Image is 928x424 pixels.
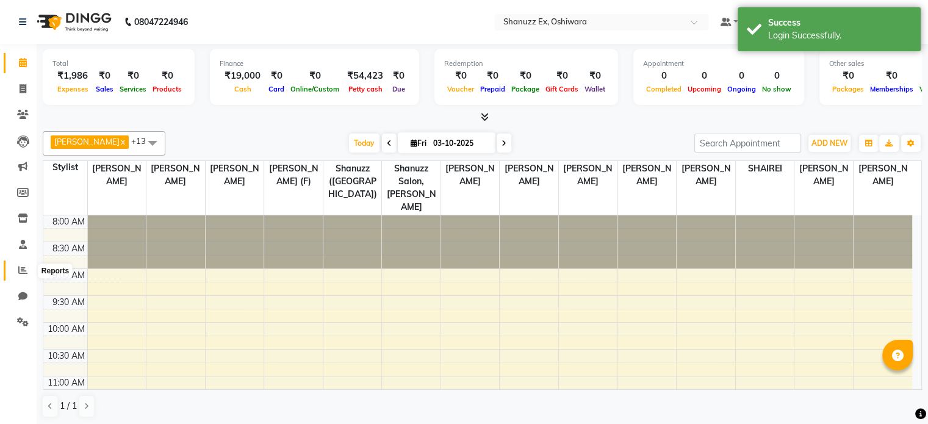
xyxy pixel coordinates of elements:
[508,69,542,83] div: ₹0
[508,85,542,93] span: Package
[287,85,342,93] span: Online/Custom
[768,29,912,42] div: Login Successfully.
[54,137,120,146] span: [PERSON_NAME]
[441,161,500,189] span: [PERSON_NAME]
[342,69,388,83] div: ₹54,423
[50,242,87,255] div: 8:30 AM
[131,136,155,146] span: +13
[724,69,759,83] div: 0
[45,376,87,389] div: 11:00 AM
[120,137,125,146] a: x
[724,85,759,93] span: Ongoing
[559,161,617,189] span: [PERSON_NAME]
[88,161,146,189] span: [PERSON_NAME]
[265,85,287,93] span: Card
[542,69,581,83] div: ₹0
[45,323,87,336] div: 10:00 AM
[220,59,409,69] div: Finance
[146,161,205,189] span: [PERSON_NAME]
[45,350,87,362] div: 10:30 AM
[581,69,608,83] div: ₹0
[117,85,149,93] span: Services
[389,85,408,93] span: Due
[829,69,867,83] div: ₹0
[768,16,912,29] div: Success
[408,138,430,148] span: Fri
[231,85,254,93] span: Cash
[808,135,851,152] button: ADD NEW
[265,69,287,83] div: ₹0
[93,85,117,93] span: Sales
[542,85,581,93] span: Gift Cards
[264,161,323,189] span: [PERSON_NAME] (F)
[794,161,853,189] span: [PERSON_NAME]
[643,59,794,69] div: Appointment
[477,85,508,93] span: Prepaid
[52,59,185,69] div: Total
[206,161,264,189] span: [PERSON_NAME]
[685,85,724,93] span: Upcoming
[854,161,912,189] span: [PERSON_NAME]
[477,69,508,83] div: ₹0
[345,85,386,93] span: Petty cash
[444,69,477,83] div: ₹0
[50,215,87,228] div: 8:00 AM
[829,85,867,93] span: Packages
[349,134,379,153] span: Today
[867,69,916,83] div: ₹0
[500,161,558,189] span: [PERSON_NAME]
[444,85,477,93] span: Voucher
[93,69,117,83] div: ₹0
[117,69,149,83] div: ₹0
[220,69,265,83] div: ₹19,000
[134,5,188,39] b: 08047224946
[60,400,77,412] span: 1 / 1
[867,85,916,93] span: Memberships
[581,85,608,93] span: Wallet
[643,69,685,83] div: 0
[50,296,87,309] div: 9:30 AM
[31,5,115,39] img: logo
[736,161,794,176] span: SHAIREI
[149,85,185,93] span: Products
[618,161,677,189] span: [PERSON_NAME]
[759,69,794,83] div: 0
[643,85,685,93] span: Completed
[52,69,93,83] div: ₹1,986
[43,161,87,174] div: Stylist
[38,264,72,279] div: Reports
[382,161,441,215] span: Shanuzz Salon, [PERSON_NAME]
[54,85,92,93] span: Expenses
[759,85,794,93] span: No show
[388,69,409,83] div: ₹0
[149,69,185,83] div: ₹0
[430,134,491,153] input: 2025-10-03
[323,161,382,202] span: Shanuzz ([GEOGRAPHIC_DATA])
[685,69,724,83] div: 0
[287,69,342,83] div: ₹0
[444,59,608,69] div: Redemption
[694,134,801,153] input: Search Appointment
[677,161,735,189] span: [PERSON_NAME]
[811,138,847,148] span: ADD NEW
